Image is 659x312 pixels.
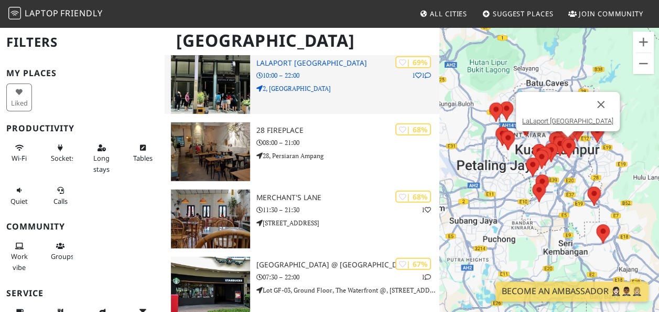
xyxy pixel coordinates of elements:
button: Close [588,92,613,117]
h1: [GEOGRAPHIC_DATA] [168,26,437,55]
p: 11:30 – 21:30 [256,205,439,215]
a: LaLaport Bukit Bintang City Centre | 69% 11 LaLaport [GEOGRAPHIC_DATA] 10:00 – 22:00 2, [GEOGRAPH... [165,55,439,114]
img: LaLaport Bukit Bintang City Centre [171,55,250,114]
a: Join Community [564,4,647,23]
span: Power sockets [51,153,75,163]
span: Quiet [10,196,28,206]
span: Suggest Places [493,9,554,18]
p: 1 1 [412,70,431,80]
div: | 67% [395,258,431,270]
a: LaLaport [GEOGRAPHIC_DATA] [522,117,613,125]
p: 10:00 – 22:00 [256,70,439,80]
h3: My Places [6,68,158,78]
a: Merchant's Lane | 68% 1 Merchant's Lane 11:30 – 21:30 [STREET_ADDRESS] [165,190,439,248]
p: 1 [422,205,431,215]
p: 2, [GEOGRAPHIC_DATA] [256,84,439,93]
p: [STREET_ADDRESS] [256,218,439,228]
img: 28 Fireplace [171,122,250,181]
h2: Filters [6,26,158,58]
h3: Productivity [6,123,158,133]
a: 28 Fireplace | 68% 28 Fireplace 08:00 – 21:00 28, Persiaran Ampang [165,122,439,181]
p: Lot GF-03, Ground Floor, The Waterfront @, [STREET_ADDRESS] [256,285,439,295]
img: Merchant's Lane [171,190,250,248]
span: Stable Wi-Fi [12,153,27,163]
h3: [GEOGRAPHIC_DATA] @ [GEOGRAPHIC_DATA] [256,261,439,269]
button: Zoom in [633,32,654,53]
a: LaptopFriendly LaptopFriendly [8,5,103,23]
span: Group tables [51,252,74,261]
button: Zoom out [633,53,654,74]
span: People working [11,252,28,272]
button: Tables [130,139,156,167]
h3: Merchant's Lane [256,193,439,202]
button: Work vibe [6,237,32,276]
span: Long stays [93,153,110,173]
p: 07:30 – 22:00 [256,272,439,282]
span: Friendly [60,7,102,19]
span: Join Community [579,9,643,18]
span: Work-friendly tables [133,153,153,163]
h3: Service [6,288,158,298]
p: 08:00 – 21:00 [256,138,439,148]
img: LaptopFriendly [8,7,21,19]
h3: Community [6,222,158,232]
h3: 28 Fireplace [256,126,439,135]
a: Suggest Places [478,4,558,23]
p: 28, Persiaran Ampang [256,151,439,161]
span: Laptop [25,7,59,19]
span: Video/audio calls [53,196,68,206]
div: | 68% [395,123,431,136]
button: Wi-Fi [6,139,32,167]
div: | 68% [395,191,431,203]
button: Quiet [6,182,32,210]
button: Sockets [48,139,73,167]
button: Groups [48,237,73,265]
button: Calls [48,182,73,210]
button: Long stays [89,139,114,178]
p: 1 [422,272,431,282]
a: All Cities [415,4,471,23]
span: All Cities [430,9,467,18]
